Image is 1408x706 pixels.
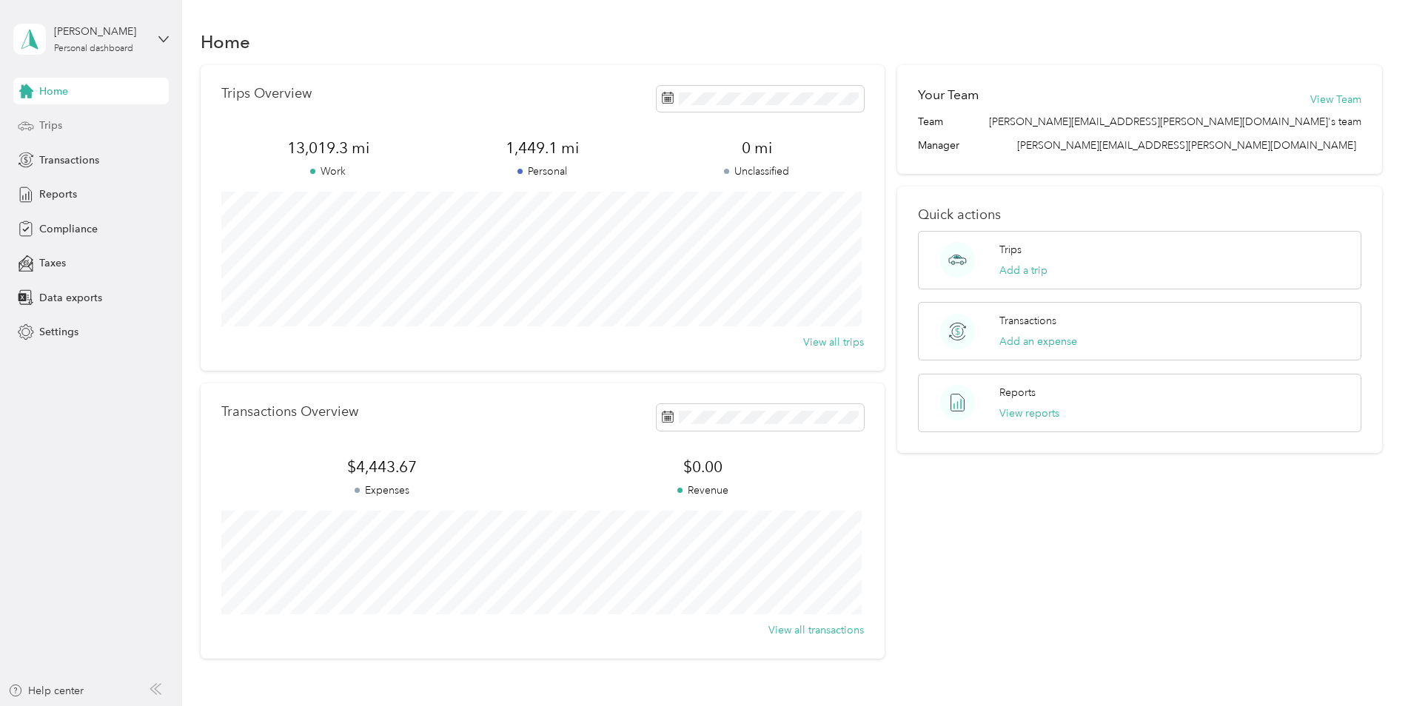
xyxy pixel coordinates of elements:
span: Data exports [39,290,102,306]
button: Add a trip [999,263,1047,278]
button: View reports [999,406,1059,421]
button: Add an expense [999,334,1077,349]
button: View Team [1310,92,1361,107]
p: Expenses [221,483,543,498]
span: 0 mi [650,138,864,158]
p: Transactions Overview [221,404,358,420]
h1: Home [201,34,250,50]
span: $0.00 [543,457,864,477]
h2: Your Team [918,86,979,104]
span: Reports [39,186,77,202]
p: Reports [999,385,1036,400]
p: Personal [435,164,649,179]
button: Help center [8,683,84,699]
iframe: Everlance-gr Chat Button Frame [1325,623,1408,706]
span: Taxes [39,255,66,271]
p: Trips Overview [221,86,312,101]
span: [PERSON_NAME][EMAIL_ADDRESS][PERSON_NAME][DOMAIN_NAME] [1017,139,1356,152]
p: Transactions [999,313,1056,329]
span: Home [39,84,68,99]
button: View all transactions [768,622,864,638]
div: [PERSON_NAME] [54,24,147,39]
button: View all trips [803,334,864,350]
span: 1,449.1 mi [435,138,649,158]
div: Personal dashboard [54,44,133,53]
span: Transactions [39,152,99,168]
span: 13,019.3 mi [221,138,435,158]
span: Compliance [39,221,98,237]
span: Settings [39,324,78,340]
p: Work [221,164,435,179]
p: Trips [999,242,1022,258]
p: Quick actions [918,207,1361,223]
span: [PERSON_NAME][EMAIL_ADDRESS][PERSON_NAME][DOMAIN_NAME]'s team [989,114,1361,130]
p: Unclassified [650,164,864,179]
p: Revenue [543,483,864,498]
span: Trips [39,118,62,133]
span: Manager [918,138,959,153]
span: Team [918,114,943,130]
span: $4,443.67 [221,457,543,477]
